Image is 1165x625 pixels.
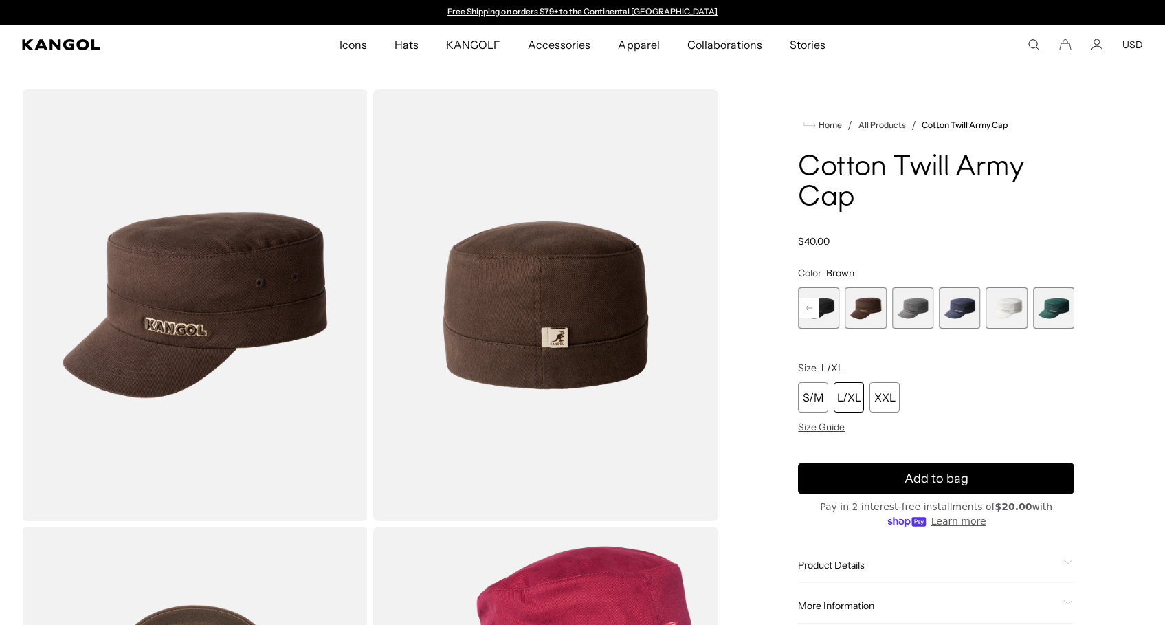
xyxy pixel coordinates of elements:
a: Stories [776,25,839,65]
div: 7 of 9 [939,287,980,329]
span: KANGOLF [446,25,500,65]
a: Home [803,119,842,131]
span: Apparel [618,25,659,65]
div: Announcement [441,7,724,18]
a: KANGOLF [432,25,514,65]
a: Collaborations [674,25,776,65]
span: Stories [790,25,825,65]
a: Icons [326,25,381,65]
span: More Information [798,600,1058,612]
slideshow-component: Announcement bar [441,7,724,18]
a: All Products [858,120,906,130]
a: Kangol [22,39,224,50]
a: Cotton Twill Army Cap [922,120,1008,130]
span: Product Details [798,559,1058,571]
div: XXL [869,382,900,413]
label: Pine [1033,287,1074,329]
div: 6 of 9 [892,287,933,329]
label: Black [798,287,839,329]
div: 4 of 9 [798,287,839,329]
button: USD [1122,39,1143,51]
label: White [986,287,1027,329]
div: 1 of 2 [441,7,724,18]
div: 8 of 9 [986,287,1027,329]
span: Color [798,267,821,279]
li: / [842,117,852,133]
img: color-brown [373,89,719,521]
a: Free Shipping on orders $79+ to the Continental [GEOGRAPHIC_DATA] [447,6,718,17]
span: Accessories [528,25,590,65]
h1: Cotton Twill Army Cap [798,153,1074,213]
span: Brown [826,267,854,279]
button: Cart [1059,39,1072,51]
a: Accessories [514,25,604,65]
li: / [906,117,916,133]
span: Collaborations [687,25,762,65]
nav: breadcrumbs [798,117,1074,133]
a: Account [1091,39,1103,51]
summary: Search here [1028,39,1040,51]
label: Brown [845,287,887,329]
button: Add to bag [798,463,1074,494]
span: L/XL [821,362,843,374]
span: Home [816,120,842,130]
img: color-brown [22,89,368,521]
label: Grey [892,287,933,329]
span: $40.00 [798,235,830,248]
span: Size [798,362,817,374]
span: Size Guide [798,421,845,433]
span: Icons [340,25,367,65]
a: Hats [381,25,432,65]
div: L/XL [834,382,864,413]
label: Navy [939,287,980,329]
span: Add to bag [905,470,968,488]
span: Hats [395,25,419,65]
a: Apparel [604,25,673,65]
div: 9 of 9 [1033,287,1074,329]
div: S/M [798,382,828,413]
div: 5 of 9 [845,287,887,329]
